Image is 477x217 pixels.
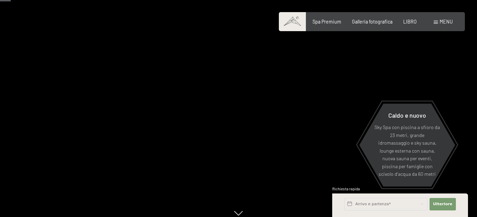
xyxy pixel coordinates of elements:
[430,198,456,210] button: Ulteriore
[403,19,417,25] a: LIBRO
[440,19,453,25] font: menu
[374,124,440,177] font: Sky Spa con piscina a sfioro da 23 metri, grande idromassaggio e sky sauna, lounge esterna con sa...
[352,19,392,25] a: Galleria fotografica
[433,202,452,206] font: Ulteriore
[312,19,341,25] a: Spa Premium
[388,111,426,119] font: Caldo e nuovo
[332,187,360,191] font: Richiesta rapida
[359,103,456,187] a: Caldo e nuovo Sky Spa con piscina a sfioro da 23 metri, grande idromassaggio e sky sauna, lounge ...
